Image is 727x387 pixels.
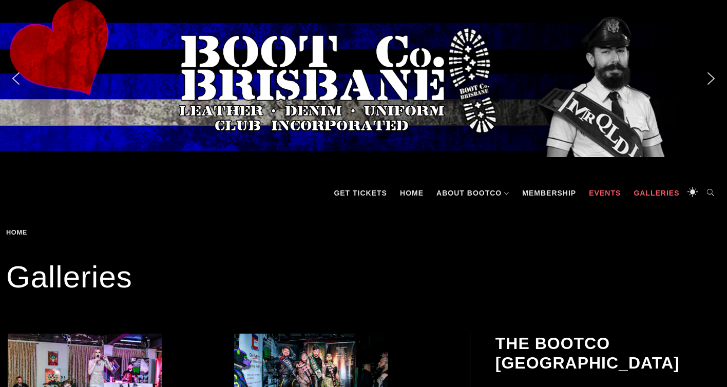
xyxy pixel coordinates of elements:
[703,70,719,87] img: next arrow
[431,178,514,208] a: About BootCo
[6,228,31,236] a: Home
[395,178,429,208] a: Home
[628,178,684,208] a: Galleries
[584,178,626,208] a: Events
[329,178,392,208] a: GET TICKETS
[517,178,581,208] a: Membership
[6,257,721,298] h1: Galleries
[495,334,719,373] h2: The BootCo [GEOGRAPHIC_DATA]
[6,229,86,236] div: Breadcrumbs
[8,70,24,87] img: previous arrow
